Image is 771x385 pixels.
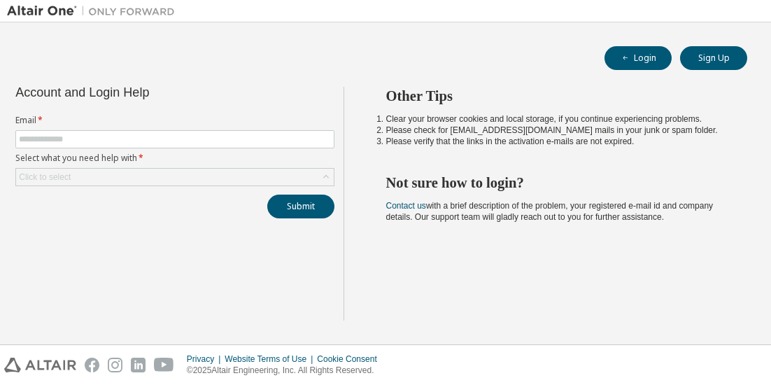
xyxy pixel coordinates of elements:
[386,125,723,136] li: Please check for [EMAIL_ADDRESS][DOMAIN_NAME] mails in your junk or spam folder.
[4,358,76,372] img: altair_logo.svg
[131,358,146,372] img: linkedin.svg
[680,46,747,70] button: Sign Up
[187,353,225,365] div: Privacy
[15,87,271,98] div: Account and Login Help
[317,353,385,365] div: Cookie Consent
[386,201,714,222] span: with a brief description of the problem, your registered e-mail id and company details. Our suppo...
[7,4,182,18] img: Altair One
[604,46,672,70] button: Login
[15,153,334,164] label: Select what you need help with
[225,353,317,365] div: Website Terms of Use
[85,358,99,372] img: facebook.svg
[386,136,723,147] li: Please verify that the links in the activation e-mails are not expired.
[154,358,174,372] img: youtube.svg
[386,201,426,211] a: Contact us
[267,195,334,218] button: Submit
[187,365,385,377] p: © 2025 Altair Engineering, Inc. All Rights Reserved.
[386,174,723,192] h2: Not sure how to login?
[386,113,723,125] li: Clear your browser cookies and local storage, if you continue experiencing problems.
[15,115,334,126] label: Email
[386,87,723,105] h2: Other Tips
[16,169,334,185] div: Click to select
[108,358,122,372] img: instagram.svg
[19,171,71,183] div: Click to select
